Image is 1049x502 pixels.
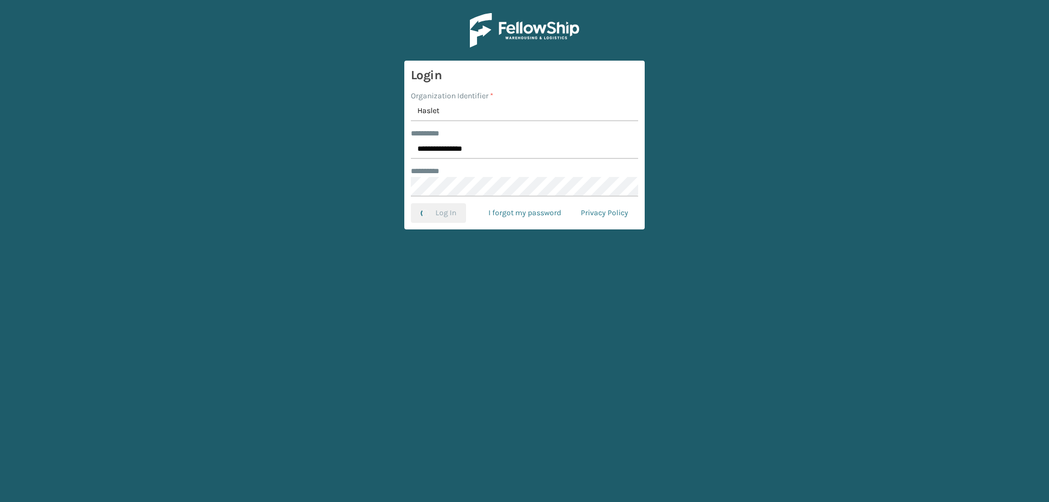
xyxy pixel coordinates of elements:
button: Log In [411,203,466,223]
a: Privacy Policy [571,203,638,223]
img: Logo [470,13,579,48]
label: Organization Identifier [411,90,493,102]
h3: Login [411,67,638,84]
a: I forgot my password [479,203,571,223]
